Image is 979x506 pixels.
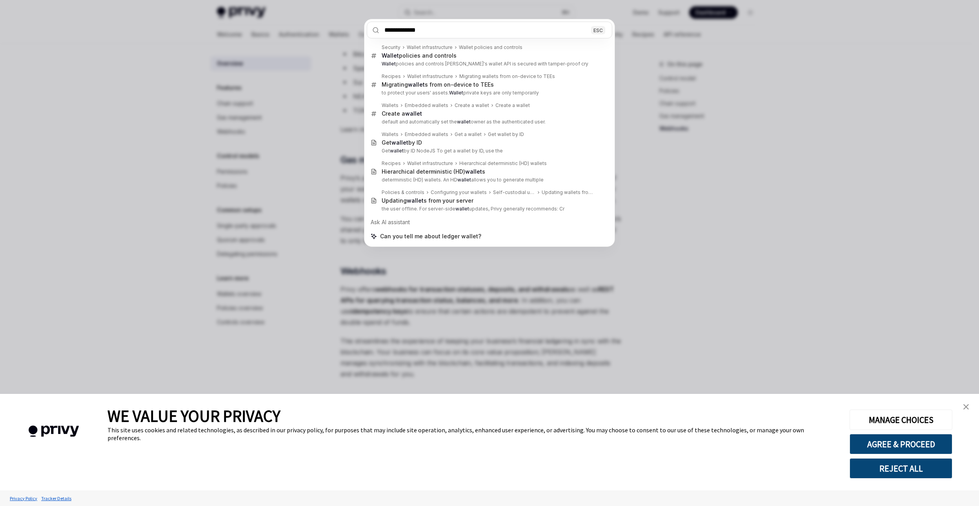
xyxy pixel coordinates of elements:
div: ESC [591,26,605,34]
button: MANAGE CHOICES [850,410,952,430]
a: Privacy Policy [8,491,39,505]
div: Policies & controls [382,189,424,196]
div: Get a wallet [455,131,482,138]
div: Self-custodial user wallets [493,189,535,196]
div: Wallets [382,131,399,138]
p: default and automatically set the owner as the authenticated user. [382,119,596,125]
div: Migrating s from on-device to TEEs [382,81,494,88]
p: to protect your users' assets. private keys are only temporarily [382,90,596,96]
b: Wallet [449,90,463,96]
b: wallet [408,81,425,88]
p: policies and controls [PERSON_NAME]'s wallet API is secured with tamper-proof cry [382,61,596,67]
div: Get wallet by ID [488,131,524,138]
div: Updating wallets from your server [542,189,596,196]
div: This site uses cookies and related technologies, as described in our privacy policy, for purposes... [107,426,838,442]
button: REJECT ALL [850,458,952,479]
p: the user offline. For server-side updates, Privy generally recommends: Cr [382,206,596,212]
p: deterministic (HD) wallets. An HD allows you to generate multiple [382,177,596,183]
div: Recipes [382,160,401,167]
b: wallet [390,148,404,154]
b: wallet [457,177,471,183]
b: wallet [457,119,471,125]
div: Migrating wallets from on-device to TEEs [459,73,555,80]
div: Wallet infrastructure [407,73,453,80]
a: Tracker Details [39,491,73,505]
b: wallet [391,139,408,146]
div: Ask AI assistant [367,215,612,229]
div: Hierarchical deterministic (HD) s [382,168,485,175]
b: wallet [455,206,469,212]
b: wallet [407,197,424,204]
div: Hierarchical deterministic (HD) wallets [459,160,547,167]
span: Can you tell me about ledger wallet? [380,232,481,240]
div: Wallets [382,102,399,109]
div: Wallet infrastructure [407,160,453,167]
a: close banner [958,399,974,415]
b: wallet [405,110,422,117]
div: Wallet infrastructure [407,44,453,51]
div: Wallet policies and controls [459,44,522,51]
b: Wallet [382,52,399,59]
div: Security [382,44,400,51]
p: Get by ID NodeJS To get a wallet by ID, use the [382,148,596,154]
div: Embedded wallets [405,131,448,138]
div: Embedded wallets [405,102,448,109]
div: Create a wallet [495,102,530,109]
div: Create a [382,110,422,117]
b: wallet [465,168,482,175]
div: Create a wallet [455,102,489,109]
div: Recipes [382,73,401,80]
img: close banner [963,404,969,410]
button: AGREE & PROCEED [850,434,952,454]
b: Wallet [382,61,396,67]
div: Configuring your wallets [431,189,487,196]
img: company logo [12,414,96,448]
span: WE VALUE YOUR PRIVACY [107,406,280,426]
div: Get by ID [382,139,422,146]
div: policies and controls [382,52,457,59]
div: Updating s from your server [382,197,473,204]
